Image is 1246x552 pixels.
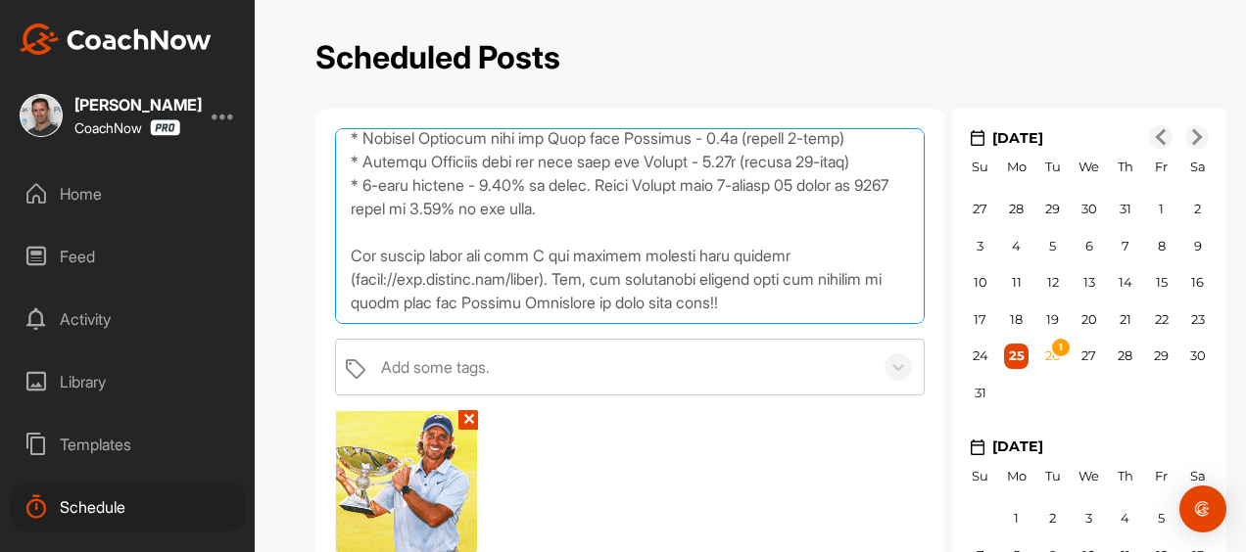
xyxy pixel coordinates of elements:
div: Choose Tuesday, August 12th, 2025 [1040,270,1065,296]
div: Choose Friday, August 8th, 2025 [1149,234,1174,259]
div: Choose Tuesday, August 5th, 2025 [1040,234,1065,259]
div: [DATE] [971,437,1226,457]
div: Choose Sunday, August 17th, 2025 [968,307,992,333]
div: Choose Wednesday, August 27th, 2025 [1077,344,1101,369]
div: Choose Monday, July 28th, 2025 [1004,197,1029,222]
span: 4 [1121,510,1129,526]
div: CoachNow [74,119,180,136]
span: 2 [1194,201,1201,216]
span: 28 [1009,201,1024,216]
div: Choose Friday, September 5th, 2025 [1149,506,1174,531]
div: Choose Monday, September 1st, 2025 [1004,506,1029,531]
div: Choose Sunday, August 24th, 2025 [968,344,992,369]
div: Choose Wednesday, September 3rd, 2025 [1077,506,1101,531]
div: Choose Tuesday, September 2nd, 2025 [1040,506,1065,531]
div: [PERSON_NAME] [74,97,202,113]
span: 31 [975,385,986,400]
span: 23 [1191,311,1205,327]
span: 18 [1010,311,1023,327]
div: Templates [11,420,246,469]
span: 27 [973,201,987,216]
div: Mo [1004,155,1029,180]
div: Choose Saturday, August 9th, 2025 [1185,234,1210,259]
div: Su [968,155,992,180]
button: Next Month [1185,125,1209,149]
span: 11 [1012,274,1022,290]
div: Choose Tuesday, July 29th, 2025 [1040,197,1065,222]
div: Choose Sunday, August 31st, 2025 [968,381,992,406]
span: 25 [1009,347,1025,363]
div: Choose Monday, August 11th, 2025 [1004,270,1029,296]
span: 20 [1081,311,1097,327]
span: 19 [1046,311,1059,327]
div: Choose Thursday, August 28th, 2025 [1113,344,1137,369]
h2: Scheduled Posts [315,39,560,77]
div: Su [968,464,992,489]
div: Feed [11,232,246,281]
span: 5 [1049,238,1056,253]
div: Mo [1004,464,1029,489]
div: Choose Saturday, August 23rd, 2025 [1185,307,1210,333]
span: 7 [1122,238,1129,253]
span: 22 [1155,311,1169,327]
div: Choose Sunday, August 10th, 2025 [968,270,992,296]
div: Choose Wednesday, July 30th, 2025 [1077,197,1101,222]
div: Home [11,169,246,218]
div: Add some tags. [381,355,490,379]
span: 3 [1085,510,1092,526]
div: We [1077,464,1101,489]
span: 21 [1120,311,1131,327]
span: 28 [1118,347,1132,363]
span: 16 [1191,274,1204,290]
div: Activity [11,295,246,344]
div: Library [11,357,246,406]
div: Choose Sunday, August 3rd, 2025 [968,234,992,259]
img: square_18cbf34a393be28f9cd4705d9b61bd87.jpg [20,94,63,137]
button: Previous Month [1149,125,1173,149]
img: CoachNow [20,23,212,55]
div: Choose Wednesday, August 6th, 2025 [1077,234,1101,259]
span: 5 [1158,510,1165,526]
span: 29 [1154,347,1169,363]
span: 6 [1085,238,1093,253]
div: month 2025-08 [958,191,1221,411]
span: 4 [1012,238,1021,253]
span: 31 [1120,201,1131,216]
span: 15 [1156,274,1168,290]
div: Choose Monday, August 25th, 2025 [1004,344,1029,369]
div: Sa [1185,464,1210,489]
span: 27 [1081,347,1096,363]
div: Th [1113,464,1137,489]
div: Choose Sunday, July 27th, 2025 [968,197,992,222]
span: 8 [1158,238,1166,253]
div: Choose Saturday, August 30th, 2025 [1185,344,1210,369]
div: Choose Wednesday, August 13th, 2025 [1077,270,1101,296]
span: 14 [1119,274,1132,290]
span: 10 [974,274,987,290]
div: Choose Monday, August 4th, 2025 [1004,234,1029,259]
span: 12 [1047,274,1059,290]
textarea: Loremip - Dolo si ame Cons Adipisc El? Sed doei tem 4802 INC Utla Etdolo ma aliq, E adminim V'q n... [335,128,925,324]
span: 29 [1045,201,1060,216]
div: Choose Saturday, August 2nd, 2025 [1185,197,1210,222]
div: Sa [1185,155,1210,180]
div: Choose Tuesday, August 26th, 2025 [1040,344,1065,369]
div: Open Intercom Messenger [1179,485,1226,532]
div: Tu [1040,464,1065,489]
div: Choose Friday, August 15th, 2025 [1149,270,1174,296]
span: 1 [1050,337,1072,358]
span: 17 [974,311,986,327]
div: Choose Wednesday, August 20th, 2025 [1077,307,1101,333]
span: 2 [1049,510,1056,526]
span: 1 [1014,510,1019,526]
div: Choose Tuesday, August 19th, 2025 [1040,307,1065,333]
span: 13 [1083,274,1095,290]
span: 1 [1159,201,1164,216]
div: Choose Thursday, July 31st, 2025 [1113,197,1137,222]
button: ✕ [458,410,478,430]
div: Choose Thursday, August 14th, 2025 [1113,270,1137,296]
div: Choose Monday, August 18th, 2025 [1004,307,1029,333]
div: Choose Thursday, August 21st, 2025 [1113,307,1137,333]
span: 30 [1190,347,1206,363]
span: 26 [1045,347,1060,363]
